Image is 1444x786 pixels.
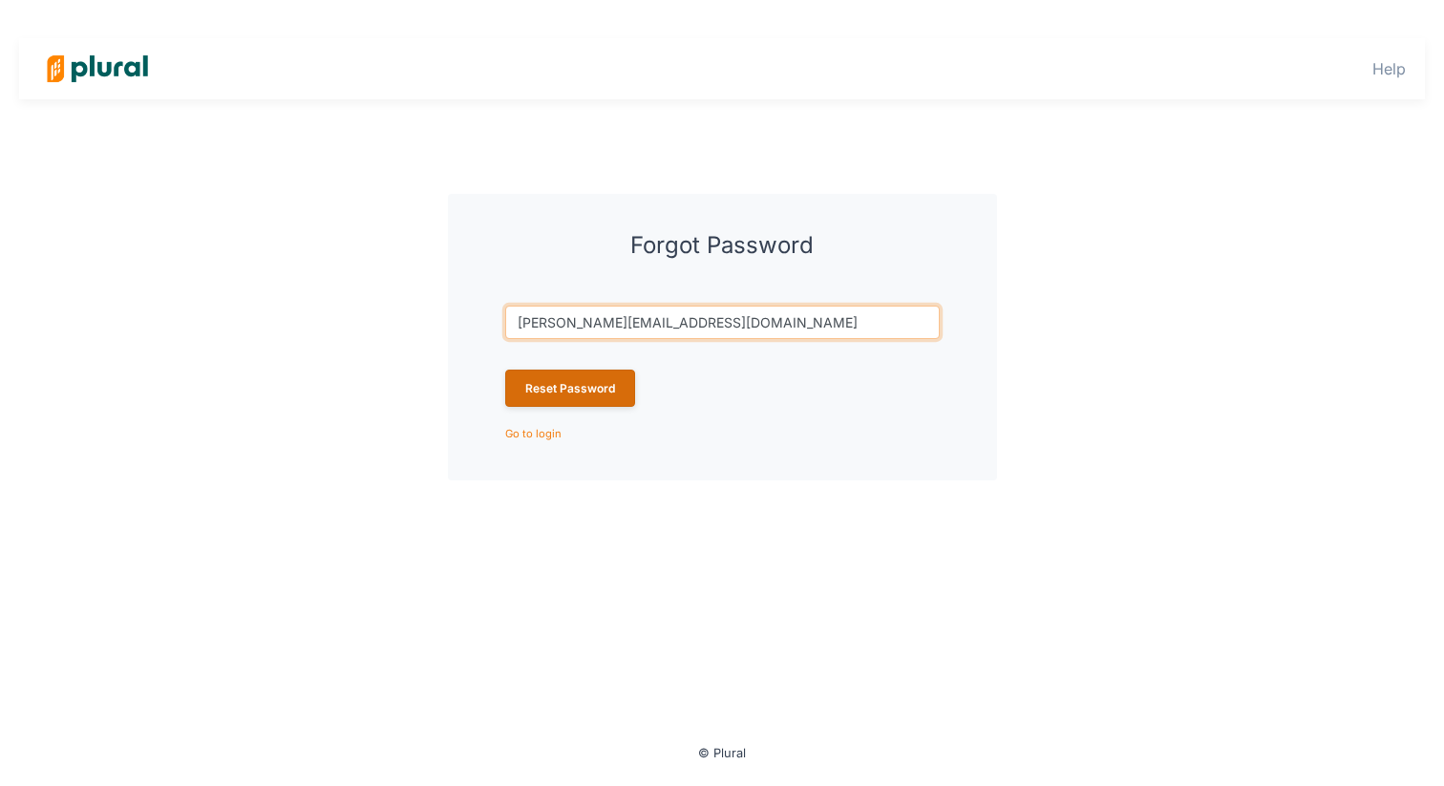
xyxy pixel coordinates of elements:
[698,746,746,760] small: © Plural
[505,424,562,440] a: Go to login
[1372,59,1406,78] a: Help
[505,232,940,260] h3: Forgot Password
[505,306,940,339] input: Enter email address
[505,370,635,407] button: Reset Password
[505,427,562,440] small: Go to login
[31,35,164,102] img: Logo for Plural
